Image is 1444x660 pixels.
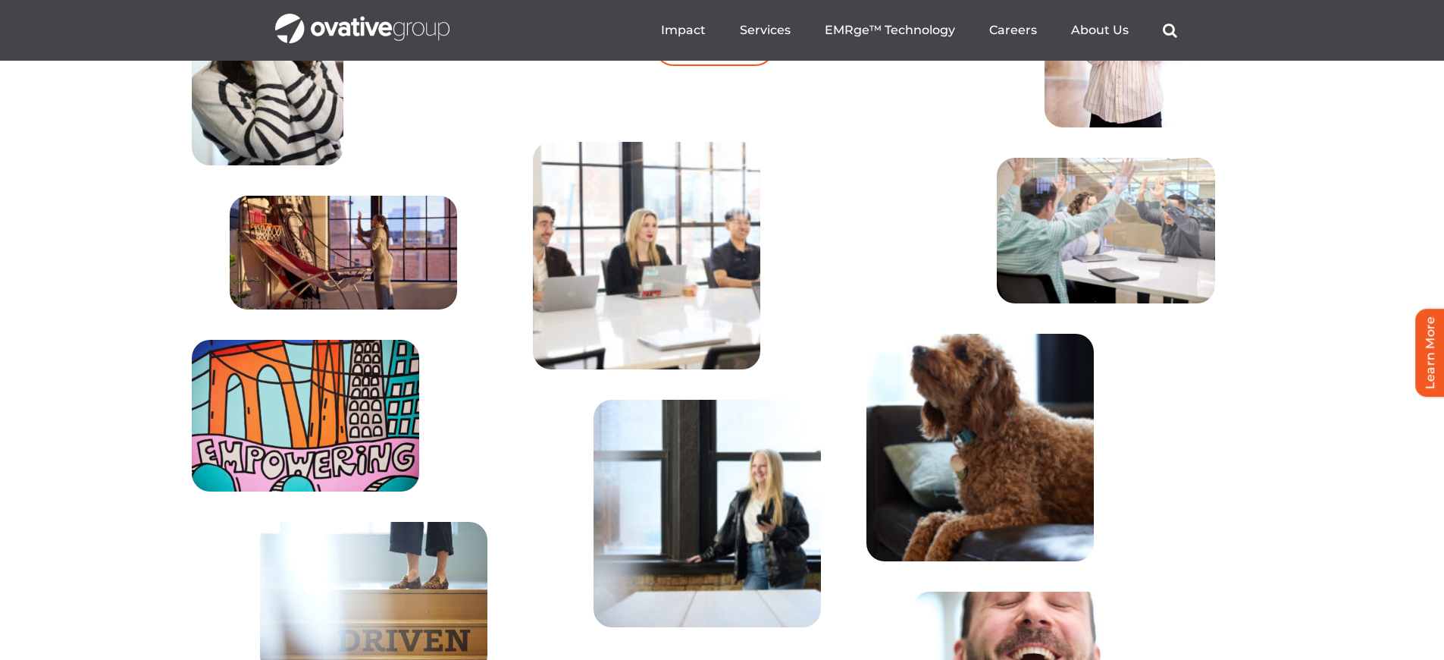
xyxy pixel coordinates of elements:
img: Home – Careers 4 [997,158,1215,303]
a: Services [740,23,791,38]
a: About Us [1071,23,1129,38]
img: Home – Careers 2 [192,340,419,492]
a: EMRge™ Technology [825,23,955,38]
a: Careers [989,23,1037,38]
img: Home – Careers 6 [594,400,821,627]
img: Home – Careers 5 [533,142,760,369]
nav: Menu [661,6,1177,55]
img: Home – Careers 1 [230,196,457,310]
a: Search [1163,23,1177,38]
img: ogiee [866,334,1094,561]
a: OG_Full_horizontal_WHT [275,12,449,27]
a: Impact [661,23,706,38]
